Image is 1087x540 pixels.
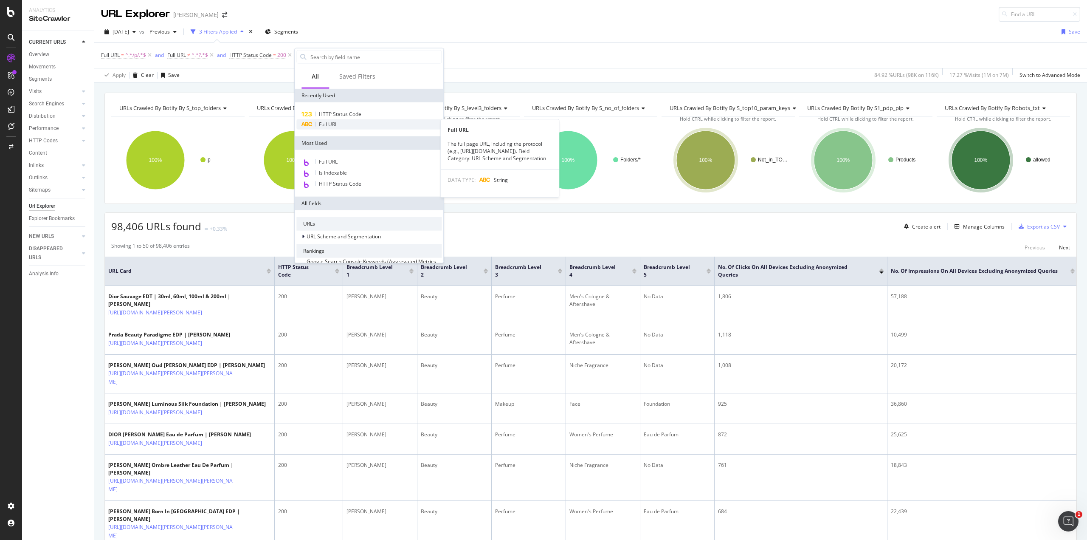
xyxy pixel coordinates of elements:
[255,101,377,115] h4: URLs Crawled By Botify By s_level2_folders
[569,431,636,438] div: Women's Perfume
[974,157,987,163] text: 100%
[307,233,381,240] span: URL Scheme and Segmentation
[319,110,361,118] span: HTTP Status Code
[999,7,1080,22] input: Find a URL
[113,28,129,35] span: 2025 Sep. 15th
[394,104,501,112] span: URLs Crawled By Botify By s_level3_folders
[278,461,339,469] div: 200
[901,220,941,233] button: Create alert
[346,400,414,408] div: [PERSON_NAME]
[807,104,904,112] span: URLs Crawled By Botify By s1_pdp_plp
[29,75,52,84] div: Segments
[1033,157,1050,163] text: allowed
[108,369,234,386] a: [URL][DOMAIN_NAME][PERSON_NAME][PERSON_NAME]
[278,431,339,438] div: 200
[307,258,436,272] span: Google Search Console Keywords (Aggregated Metrics By URL)
[644,461,711,469] div: No Data
[29,136,58,145] div: HTTP Codes
[108,267,265,275] span: URL Card
[262,25,301,39] button: Segments
[495,331,562,339] div: Perfume
[222,12,227,18] div: arrow-right-arrow-left
[644,362,711,369] div: No Data
[346,461,414,469] div: [PERSON_NAME]
[29,202,55,211] div: Url Explorer
[278,508,339,515] div: 200
[680,116,776,122] span: Hold CTRL while clicking to filter the report.
[108,477,234,494] a: [URL][DOMAIN_NAME][PERSON_NAME][PERSON_NAME]
[532,104,639,112] span: URLs Crawled By Botify By s_no_of_folders
[29,99,79,108] a: Search Engines
[295,197,443,210] div: All fields
[891,400,1075,408] div: 36,860
[836,157,850,163] text: 100%
[1076,511,1082,518] span: 1
[108,408,202,417] a: [URL][DOMAIN_NAME][PERSON_NAME]
[891,267,1058,275] span: No. of Impressions On All Devices excluding anonymized queries
[495,400,562,408] div: Makeup
[912,223,941,230] div: Create alert
[296,244,442,258] div: Rankings
[569,400,636,408] div: Face
[29,161,44,170] div: Inlinks
[286,157,299,163] text: 100%
[101,25,139,39] button: [DATE]
[249,123,382,197] svg: A chart.
[421,362,488,369] div: Beauty
[1025,244,1045,251] div: Previous
[29,149,47,158] div: Content
[1058,511,1079,532] iframe: Intercom live chat
[644,431,711,438] div: Eau de Parfum
[718,362,884,369] div: 1,008
[295,89,443,102] div: Recently Used
[891,508,1075,515] div: 22,439
[247,28,254,36] div: times
[495,508,562,515] div: Perfume
[167,51,186,59] span: Full URL
[295,136,443,150] div: Most Used
[278,362,339,369] div: 200
[29,136,79,145] a: HTTP Codes
[495,431,562,438] div: Perfume
[29,186,79,195] a: Sitemaps
[319,158,338,165] span: Full URL
[346,331,414,339] div: [PERSON_NAME]
[937,123,1070,197] svg: A chart.
[29,99,64,108] div: Search Engines
[101,7,170,21] div: URL Explorer
[718,263,867,279] span: No. of Clicks On All Devices excluding anonymized queries
[118,101,237,115] h4: URLs Crawled By Botify By s_top_folders
[278,263,322,279] span: HTTP Status Code
[108,400,266,408] div: [PERSON_NAME] Luminous Silk Foundation | [PERSON_NAME]
[155,51,164,59] button: and
[620,157,641,163] text: Folders/*
[346,293,414,300] div: [PERSON_NAME]
[108,439,202,447] a: [URL][DOMAIN_NAME][PERSON_NAME]
[896,157,915,163] text: Products
[111,123,245,197] div: A chart.
[149,157,162,163] text: 100%
[29,7,87,14] div: Analytics
[108,331,239,339] div: Prada Beauty Paradigme EDP | [PERSON_NAME]
[963,223,1005,230] div: Manage Columns
[339,72,375,81] div: Saved Filters
[421,263,471,279] span: Breadcrumb Level 2
[108,308,202,317] a: [URL][DOMAIN_NAME][PERSON_NAME]
[718,508,884,515] div: 684
[891,362,1075,369] div: 20,172
[495,293,562,300] div: Perfume
[296,217,442,231] div: URLs
[718,400,884,408] div: 925
[949,71,1009,79] div: 17.27 % Visits ( 1M on 7M )
[277,49,286,61] span: 200
[662,123,795,197] svg: A chart.
[1027,223,1060,230] div: Export as CSV
[29,186,51,195] div: Sitemaps
[278,331,339,339] div: 200
[119,104,221,112] span: URLs Crawled By Botify By s_top_folders
[644,331,711,339] div: No Data
[111,242,190,252] div: Showing 1 to 50 of 98,406 entries
[1015,220,1060,233] button: Export as CSV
